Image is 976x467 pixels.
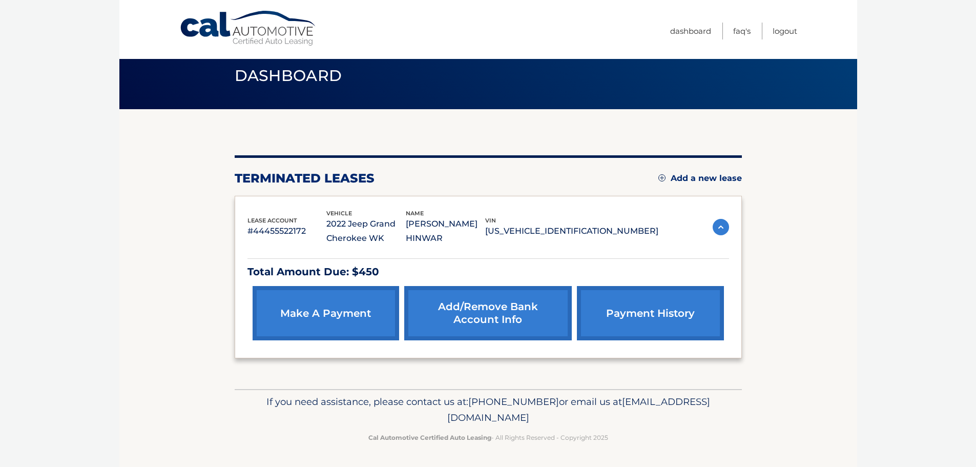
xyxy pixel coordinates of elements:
a: payment history [577,286,723,340]
p: [US_VEHICLE_IDENTIFICATION_NUMBER] [485,224,658,238]
a: Add/Remove bank account info [404,286,572,340]
span: Dashboard [235,66,342,85]
h2: terminated leases [235,171,375,186]
span: vin [485,217,496,224]
a: Dashboard [670,23,711,39]
span: lease account [247,217,297,224]
p: [PERSON_NAME] HINWAR [406,217,485,246]
p: #44455522172 [247,224,327,238]
p: Total Amount Due: $450 [247,263,729,281]
p: 2022 Jeep Grand Cherokee WK [326,217,406,246]
a: Logout [773,23,797,39]
span: vehicle [326,210,352,217]
span: name [406,210,424,217]
a: Add a new lease [658,173,742,184]
span: [PHONE_NUMBER] [468,396,559,408]
img: add.svg [658,174,666,181]
a: FAQ's [733,23,751,39]
a: Cal Automotive [179,10,318,47]
strong: Cal Automotive Certified Auto Leasing [368,434,491,441]
a: make a payment [253,286,399,340]
p: If you need assistance, please contact us at: or email us at [241,394,735,427]
p: - All Rights Reserved - Copyright 2025 [241,432,735,443]
img: accordion-active.svg [713,219,729,235]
